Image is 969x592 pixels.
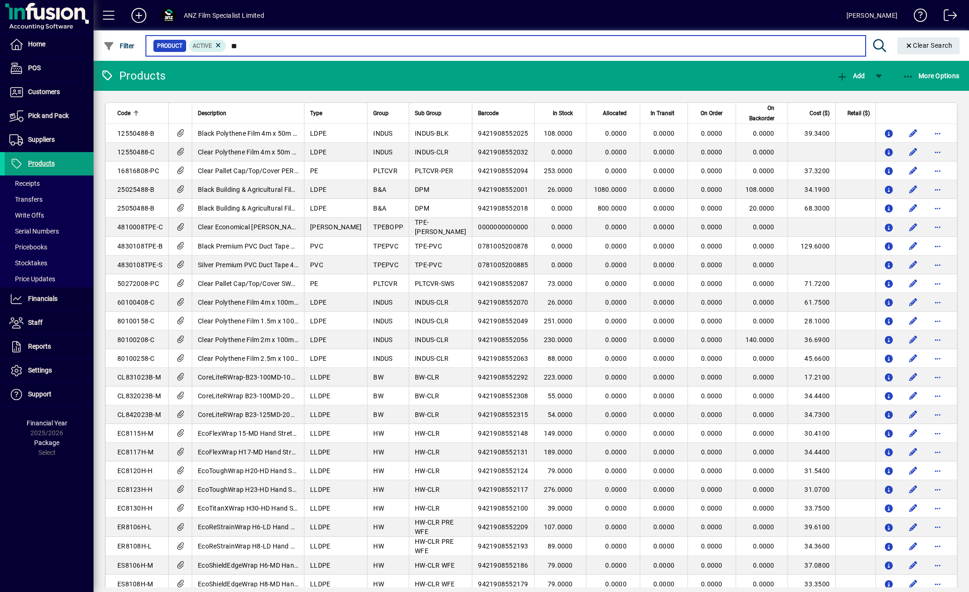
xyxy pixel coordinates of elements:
button: Profile [154,7,184,24]
div: Allocated [592,108,635,118]
span: Reports [28,343,51,350]
td: 71.7200 [788,274,836,293]
span: More Options [903,72,960,80]
button: More options [930,388,945,403]
span: 230.0000 [544,336,573,344]
span: 9421908552094 [478,167,528,175]
span: INDUS [373,336,392,344]
span: Barcode [478,108,499,118]
span: 0.0000 [605,261,627,269]
span: 223.0000 [544,373,573,381]
span: TPE-PVC [415,261,442,269]
span: 0.0000 [605,336,627,344]
div: Sub Group [415,108,466,118]
a: Pick and Pack [5,104,94,128]
button: More options [930,519,945,534]
span: 0.0000 [753,148,774,156]
span: TPE-[PERSON_NAME] [415,219,466,235]
button: More options [930,182,945,197]
button: More options [930,445,945,460]
span: PE [310,167,318,175]
span: On Backorder [742,103,774,124]
span: 0.0000 [653,242,675,250]
span: CL831023B-M [117,373,161,381]
span: INDUS-CLR [415,355,448,362]
button: More options [930,463,945,478]
span: Clear Economical [PERSON_NAME] Packaging Tape 48mm x 100mm (36Rolls/Carton) [198,223,455,231]
span: B&A [373,205,386,212]
span: 0.0000 [753,167,774,175]
button: Edit [906,163,921,178]
span: 16816808-PC [117,167,159,175]
button: Edit [906,295,921,310]
span: DPM [415,186,429,193]
span: 9421908552087 [478,280,528,287]
button: More options [930,276,945,291]
td: 17.2100 [788,368,836,387]
span: 0.0000 [653,205,675,212]
div: ANZ Film Specialist Limited [184,8,264,23]
span: 0.0000 [653,280,675,287]
span: Stocktakes [9,259,47,267]
span: 0.0000 [753,355,774,362]
span: PLTCVR [373,280,398,287]
span: PLTCVR [373,167,398,175]
span: LDPE [310,355,326,362]
td: 37.3200 [788,161,836,180]
span: TPEPVC [373,261,398,269]
span: 0.0000 [701,336,723,344]
span: 9421908552018 [478,205,528,212]
div: Description [198,108,298,118]
span: Clear Polythene Film 2.5m x 100m x 80mu [198,355,324,362]
span: Black Building & Agricultural Film 4m x 25m x 250mu [198,186,355,193]
span: 9421908552292 [478,373,528,381]
td: 34.1900 [788,180,836,199]
span: 0.0000 [701,186,723,193]
a: Financials [5,287,94,311]
span: Clear Pallet Cap/Top/Cover SWS - 2000mm x 270m x 50mu - (Single Wound Sheet/Roll) [198,280,457,287]
span: 0.0000 [605,317,627,325]
span: Products [28,160,55,167]
a: Logout [937,2,957,32]
span: Home [28,40,45,48]
span: 0.0000 [653,355,675,362]
span: 26.0000 [548,186,573,193]
span: BW [373,373,383,381]
button: More options [930,219,945,234]
span: 0.0000 [753,130,774,137]
span: 0.0000 [653,167,675,175]
button: More Options [900,67,962,84]
span: PVC [310,242,323,250]
span: LDPE [310,205,326,212]
button: More options [930,482,945,497]
a: Staff [5,311,94,335]
a: Price Updates [5,271,94,287]
button: Edit [906,145,921,160]
span: LDPE [310,186,326,193]
button: Edit [906,239,921,254]
span: 9421908552070 [478,299,528,306]
span: 0.0000 [551,242,573,250]
a: Reports [5,335,94,358]
span: 0.0000 [701,148,723,156]
span: TPEBOPP [373,223,403,231]
span: 9421908552032 [478,148,528,156]
span: 0781005200885 [478,261,528,269]
span: 0.0000 [701,280,723,287]
span: 0.0000 [605,223,627,231]
span: Price Updates [9,275,55,283]
span: Clear Search [905,42,953,49]
span: 0.0000 [753,261,774,269]
span: B&A [373,186,386,193]
span: 12550488-C [117,148,155,156]
span: 50272008-PC [117,280,159,287]
span: INDUS [373,299,392,306]
span: 0.0000 [753,280,774,287]
span: INDUS-CLR [415,148,448,156]
a: Support [5,383,94,406]
div: [PERSON_NAME] [846,8,897,23]
span: 4830108TPE-B [117,242,163,250]
td: 36.6900 [788,330,836,349]
button: Add [834,67,867,84]
span: 0.0000 [653,317,675,325]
